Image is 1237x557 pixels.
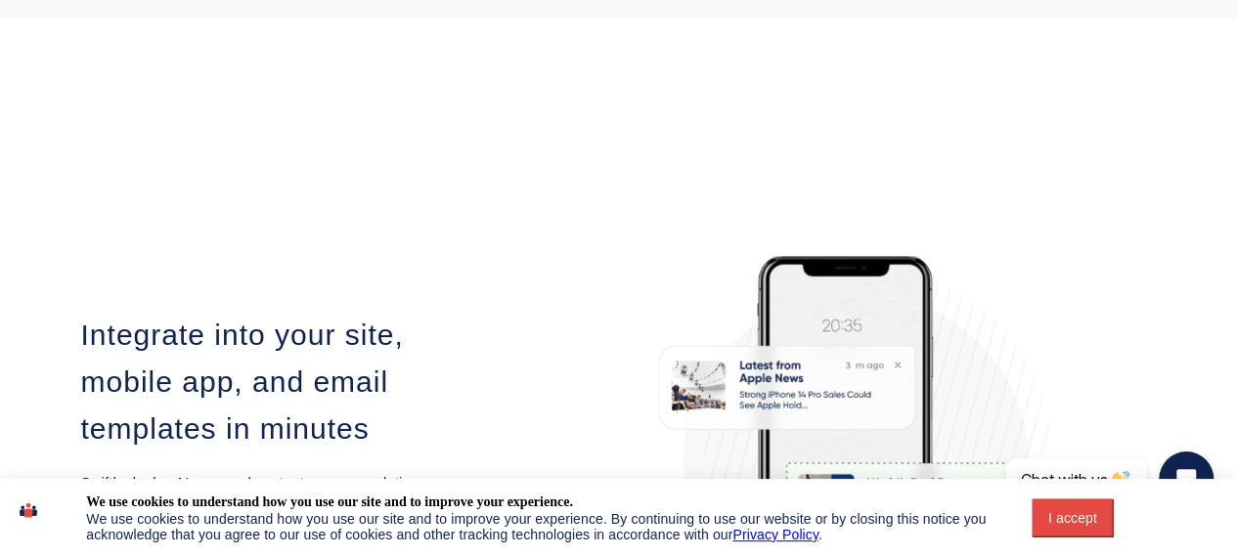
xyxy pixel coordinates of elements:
div: We use cookies to understand how you use our site and to improve your experience. By continuing t... [86,511,994,542]
img: icon [20,493,36,527]
button: I accept [1032,498,1114,537]
h3: Integrate into your site, mobile app, and email templates in minutes [81,312,455,452]
a: Privacy Policy [732,527,818,542]
div: We use cookies to understand how you use our site and to improve your experience. [86,493,572,511]
div: I accept [1043,510,1102,526]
